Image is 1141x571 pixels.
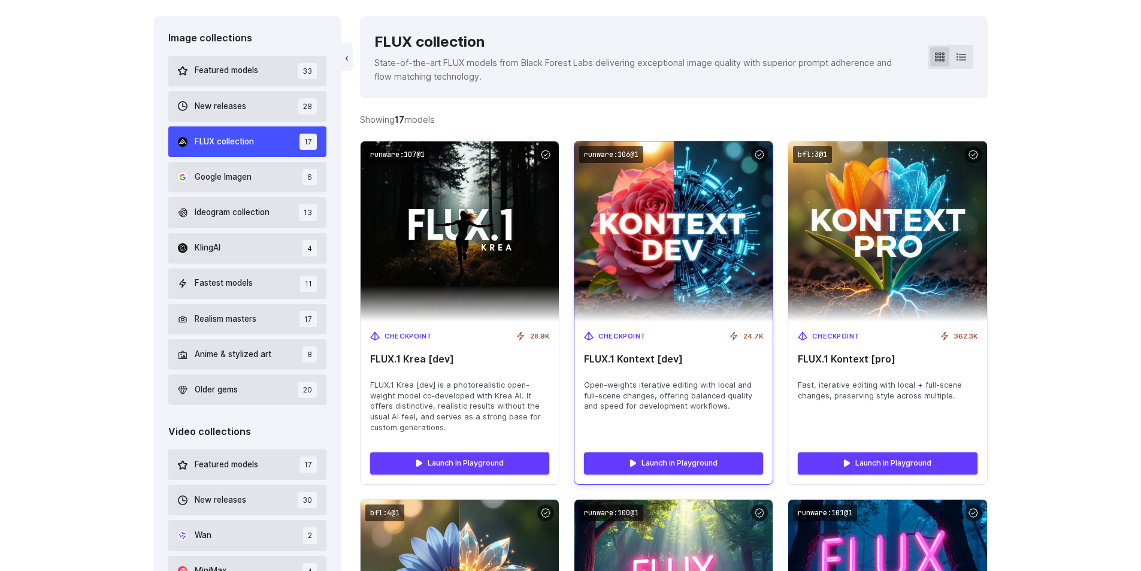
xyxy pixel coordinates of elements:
[195,348,271,361] span: Anime & stylized art
[168,56,327,86] button: Featured models 33
[584,452,763,474] a: Launch in Playground
[365,504,404,522] code: bfl:4@1
[954,331,977,342] span: 362.3K
[298,63,317,79] span: 33
[168,304,327,334] button: Realism masters 17
[298,492,317,508] span: 30
[302,169,317,185] span: 6
[385,331,432,342] span: Checkpoint
[195,206,270,219] span: Ideogram collection
[195,64,258,77] span: Featured models
[168,449,327,480] button: Featured models 17
[579,146,643,164] code: runware:106@1
[395,114,404,125] strong: 17
[168,162,327,192] button: Google Imagen 6
[798,354,977,365] span: FLUX.1 Kontext [pro]
[168,268,327,299] button: Fastest models 11
[302,240,317,256] span: 4
[299,134,317,150] span: 17
[798,452,977,474] a: Launch in Playground
[168,31,327,46] div: Image collections
[299,204,317,220] span: 13
[298,98,317,114] span: 28
[374,56,908,83] p: State-of-the-art FLUX models from Black Forest Labs delivering exceptional image quality with sup...
[168,424,327,440] div: Video collections
[579,504,643,522] code: runware:100@1
[195,277,253,290] span: Fastest models
[300,276,317,292] span: 11
[195,529,211,542] span: Wan
[370,452,549,474] a: Launch in Playground
[793,146,832,164] code: bfl:3@1
[374,31,908,53] div: FLUX collection
[584,380,763,412] span: Open-weights iterative editing with local and full-scene changes, offering balanced quality and s...
[788,141,986,322] img: FLUX.1 Kontext [pro]
[195,135,254,149] span: FLUX collection
[195,383,238,397] span: Older gems
[303,527,317,543] span: 2
[361,141,559,322] img: FLUX.1 Krea [dev]
[365,146,429,164] code: runware:107@1
[168,197,327,228] button: Ideogram collection 13
[168,339,327,370] button: Anime & stylized art 8
[743,331,763,342] span: 24.7K
[530,331,549,342] span: 28.9K
[299,311,317,327] span: 17
[195,171,252,184] span: Google Imagen
[195,458,258,472] span: Featured models
[168,520,327,551] button: Wan 2
[195,241,220,255] span: KlingAI
[299,457,317,473] span: 17
[360,113,435,126] div: Showing models
[798,380,977,401] span: Fast, iterative editing with local + full-scene changes, preserving style across multiple.
[793,504,857,522] code: runware:101@1
[584,354,763,365] span: FLUX.1 Kontext [dev]
[195,313,256,326] span: Realism masters
[341,43,353,71] button: ‹
[370,354,549,365] span: FLUX.1 Krea [dev]
[168,126,327,157] button: FLUX collection 17
[168,91,327,122] button: New releases 28
[168,485,327,515] button: New releases 30
[298,382,317,398] span: 20
[195,494,246,507] span: New releases
[812,331,860,342] span: Checkpoint
[302,346,317,362] span: 8
[598,331,646,342] span: Checkpoint
[370,380,549,434] span: FLUX.1 Krea [dev] is a photorealistic open-weight model co‑developed with Krea AI. It offers dist...
[168,374,327,405] button: Older gems 20
[565,132,783,330] img: FLUX.1 Kontext [dev]
[195,100,246,113] span: New releases
[168,233,327,264] button: KlingAI 4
